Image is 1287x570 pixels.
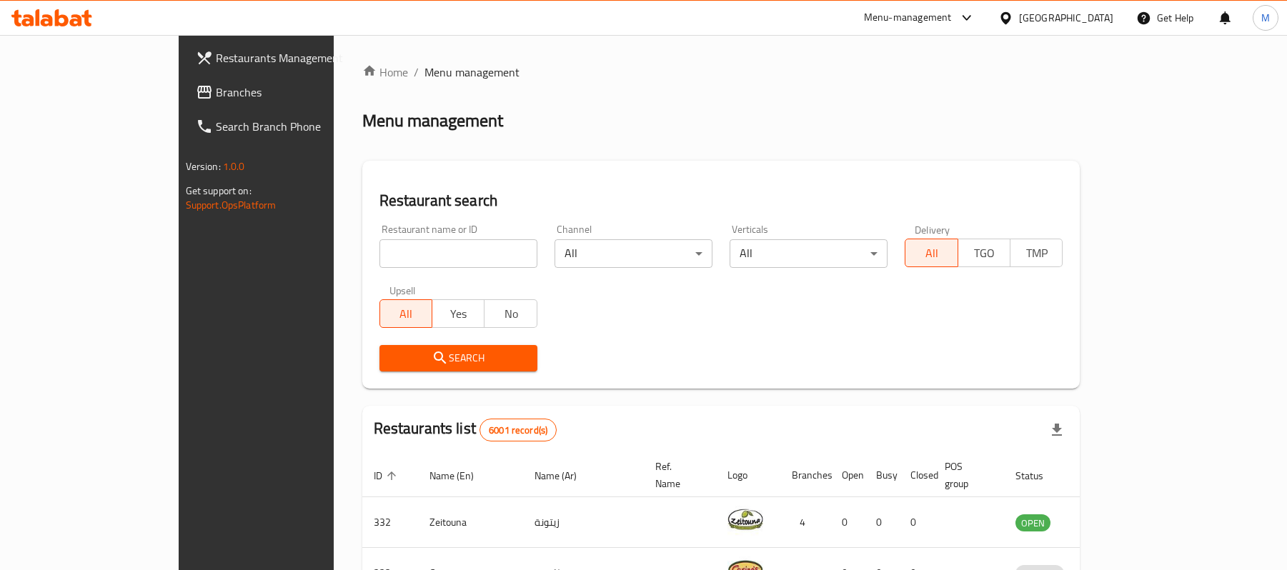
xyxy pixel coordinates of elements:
[216,118,382,135] span: Search Branch Phone
[1261,10,1270,26] span: M
[1040,413,1074,447] div: Export file
[379,190,1063,211] h2: Restaurant search
[184,109,394,144] a: Search Branch Phone
[216,49,382,66] span: Restaurants Management
[905,239,958,267] button: All
[555,239,712,268] div: All
[964,243,1005,264] span: TGO
[391,349,526,367] span: Search
[414,64,419,81] li: /
[865,454,899,497] th: Busy
[424,64,520,81] span: Menu management
[186,157,221,176] span: Version:
[389,285,416,295] label: Upsell
[490,304,531,324] span: No
[374,467,401,484] span: ID
[899,454,933,497] th: Closed
[911,243,952,264] span: All
[432,299,485,328] button: Yes
[184,41,394,75] a: Restaurants Management
[780,454,830,497] th: Branches
[523,497,644,548] td: زيتونة
[386,304,427,324] span: All
[184,75,394,109] a: Branches
[727,501,763,537] img: Zeitouna
[480,424,556,437] span: 6001 record(s)
[945,458,987,492] span: POS group
[830,454,865,497] th: Open
[899,497,933,548] td: 0
[865,497,899,548] td: 0
[186,196,277,214] a: Support.OpsPlatform
[1015,515,1050,531] span: OPEN
[1015,467,1062,484] span: Status
[418,497,523,548] td: Zeitouna
[374,418,557,441] h2: Restaurants list
[864,9,952,26] div: Menu-management
[379,239,537,268] input: Search for restaurant name or ID..
[379,299,432,328] button: All
[216,84,382,101] span: Branches
[1016,243,1057,264] span: TMP
[362,109,503,132] h2: Menu management
[484,299,537,328] button: No
[186,181,252,200] span: Get support on:
[780,497,830,548] td: 4
[830,497,865,548] td: 0
[362,64,1080,81] nav: breadcrumb
[716,454,780,497] th: Logo
[1010,239,1063,267] button: TMP
[479,419,557,441] div: Total records count
[1019,10,1113,26] div: [GEOGRAPHIC_DATA]
[958,239,1010,267] button: TGO
[438,304,479,324] span: Yes
[655,458,699,492] span: Ref. Name
[223,157,245,176] span: 1.0.0
[915,224,950,234] label: Delivery
[429,467,492,484] span: Name (En)
[730,239,888,268] div: All
[379,345,537,371] button: Search
[535,467,595,484] span: Name (Ar)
